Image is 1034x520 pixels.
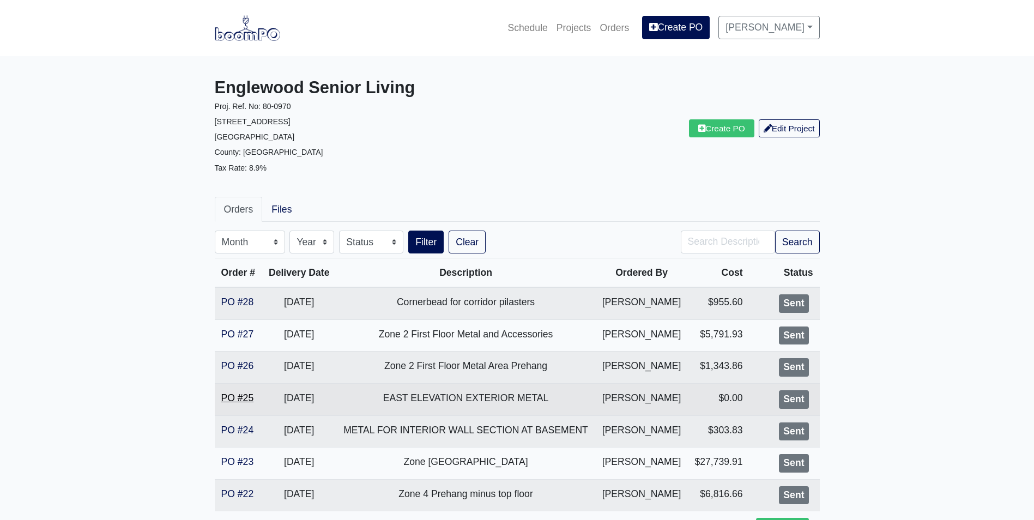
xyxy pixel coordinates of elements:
td: [PERSON_NAME] [595,287,688,319]
input: Search [681,231,775,253]
div: Sent [779,454,808,473]
a: Create PO [689,119,754,137]
small: Proj. Ref. No: 80-0970 [215,102,291,111]
td: $27,739.91 [688,448,749,480]
td: [DATE] [262,352,336,384]
small: County: [GEOGRAPHIC_DATA] [215,148,323,156]
a: PO #24 [221,425,254,436]
h3: Englewood Senior Living [215,78,509,98]
button: Filter [408,231,444,253]
td: Zone 2 First Floor Metal and Accessories [336,319,595,352]
small: Tax Rate: 8.9% [215,164,267,172]
div: Sent [779,422,808,441]
a: PO #27 [221,329,254,340]
td: [PERSON_NAME] [595,415,688,448]
td: $5,791.93 [688,319,749,352]
small: [STREET_ADDRESS] [215,117,291,126]
img: boomPO [215,15,280,40]
a: PO #22 [221,488,254,499]
td: [PERSON_NAME] [595,448,688,480]
a: Create PO [642,16,710,39]
td: [PERSON_NAME] [595,383,688,415]
td: [PERSON_NAME] [595,319,688,352]
td: Cornerbead for corridor pilasters [336,287,595,319]
td: $0.00 [688,383,749,415]
a: [PERSON_NAME] [718,16,819,39]
td: Zone 2 First Floor Metal Area Prehang [336,352,595,384]
a: Schedule [503,16,552,40]
div: Sent [779,486,808,505]
td: [DATE] [262,415,336,448]
div: Sent [779,326,808,345]
a: Files [262,197,301,222]
th: Ordered By [595,258,688,288]
th: Status [749,258,820,288]
div: Sent [779,358,808,377]
td: METAL FOR INTERIOR WALL SECTION AT BASEMENT [336,415,595,448]
a: PO #25 [221,392,254,403]
div: Sent [779,390,808,409]
a: PO #28 [221,297,254,307]
a: Orders [595,16,633,40]
td: [PERSON_NAME] [595,352,688,384]
button: Search [775,231,820,253]
td: [DATE] [262,448,336,480]
a: Projects [552,16,596,40]
td: $955.60 [688,287,749,319]
td: [DATE] [262,319,336,352]
a: Clear [449,231,486,253]
td: [PERSON_NAME] [595,479,688,511]
th: Description [336,258,595,288]
a: PO #23 [221,456,254,467]
td: [DATE] [262,287,336,319]
a: Orders [215,197,263,222]
th: Delivery Date [262,258,336,288]
td: EAST ELEVATION EXTERIOR METAL [336,383,595,415]
td: [DATE] [262,479,336,511]
td: $303.83 [688,415,749,448]
a: PO #26 [221,360,254,371]
td: Zone [GEOGRAPHIC_DATA] [336,448,595,480]
a: Edit Project [759,119,820,137]
td: [DATE] [262,383,336,415]
th: Order # [215,258,262,288]
th: Cost [688,258,749,288]
small: [GEOGRAPHIC_DATA] [215,132,295,141]
td: $1,343.86 [688,352,749,384]
div: Sent [779,294,808,313]
td: Zone 4 Prehang minus top floor [336,479,595,511]
td: $6,816.66 [688,479,749,511]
